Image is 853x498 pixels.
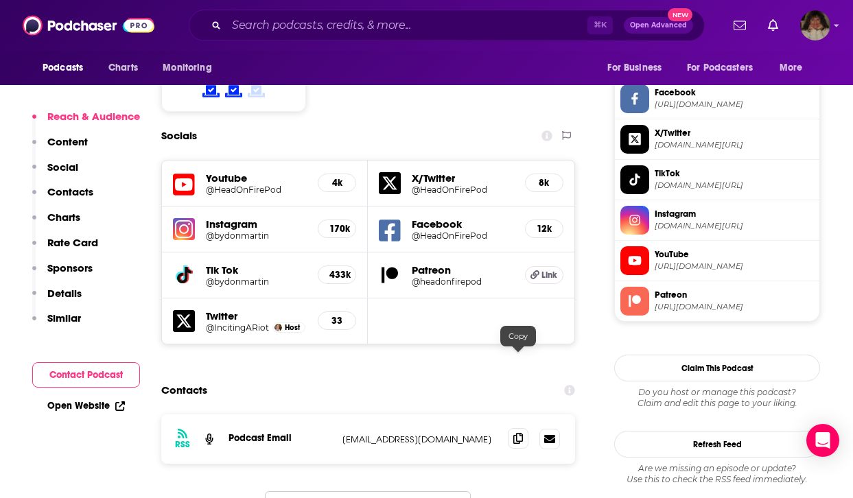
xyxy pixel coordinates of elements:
h5: Tik Tok [206,263,307,276]
button: Refresh Feed [614,431,820,458]
h2: Socials [161,123,197,149]
span: X/Twitter [655,127,814,139]
a: Show notifications dropdown [728,14,751,37]
a: @bydonmartin [206,230,307,241]
button: Similar [32,311,81,337]
p: Details [47,287,82,300]
a: Facebook[URL][DOMAIN_NAME] [620,84,814,113]
button: open menu [153,55,229,81]
span: New [668,8,692,21]
img: User Profile [800,10,830,40]
button: open menu [770,55,820,81]
span: Instagram [655,208,814,220]
span: TikTok [655,167,814,180]
p: Similar [47,311,81,324]
a: @HeadOnFirePod [412,230,513,241]
a: Charts [100,55,146,81]
a: Instagram[DOMAIN_NAME][URL] [620,206,814,235]
span: tiktok.com/@bydonmartin [655,180,814,191]
button: Charts [32,211,80,236]
input: Search podcasts, credits, & more... [226,14,587,36]
img: Fire Lyte [274,324,282,331]
span: For Podcasters [687,58,753,78]
button: open menu [33,55,101,81]
button: Sponsors [32,261,93,287]
span: Facebook [655,86,814,99]
p: Charts [47,211,80,224]
button: open menu [598,55,679,81]
a: @HeadOnFirePod [412,185,513,195]
p: [EMAIL_ADDRESS][DOMAIN_NAME] [342,434,497,445]
button: Reach & Audience [32,110,140,135]
h5: 8k [537,177,552,189]
button: Social [32,161,78,186]
p: Rate Card [47,236,98,249]
h2: Contacts [161,377,207,403]
a: @headonfirepod [412,276,513,287]
button: Details [32,287,82,312]
span: Monitoring [163,58,211,78]
a: @bydonmartin [206,276,307,287]
a: Show notifications dropdown [762,14,784,37]
div: Claim and edit this page to your liking. [614,387,820,409]
h5: 33 [329,315,344,327]
div: Open Intercom Messenger [806,424,839,457]
span: https://www.facebook.com/HeadOnFirePod [655,99,814,110]
p: Contacts [47,185,93,198]
h5: Twitter [206,309,307,322]
span: Charts [108,58,138,78]
span: Logged in as angelport [800,10,830,40]
button: Claim This Podcast [614,355,820,381]
h5: 4k [329,177,344,189]
p: Reach & Audience [47,110,140,123]
a: Link [525,266,563,284]
button: Open AdvancedNew [624,17,693,34]
span: ⌘ K [587,16,613,34]
span: Podcasts [43,58,83,78]
a: YouTube[URL][DOMAIN_NAME] [620,246,814,275]
p: Content [47,135,88,148]
img: Podchaser - Follow, Share and Rate Podcasts [23,12,154,38]
span: YouTube [655,248,814,261]
p: Social [47,161,78,174]
h5: Patreon [412,263,513,276]
div: Are we missing an episode or update? Use this to check the RSS feed immediately. [614,463,820,485]
span: https://www.patreon.com/headonfirepod [655,302,814,312]
a: X/Twitter[DOMAIN_NAME][URL] [620,125,814,154]
button: Contacts [32,185,93,211]
span: For Business [607,58,662,78]
h5: Facebook [412,217,513,230]
span: twitter.com/HeadOnFirePod [655,140,814,150]
button: Show profile menu [800,10,830,40]
a: Patreon[URL][DOMAIN_NAME] [620,287,814,316]
span: Link [541,270,557,281]
h5: Youtube [206,171,307,185]
button: Contact Podcast [32,362,140,388]
h5: 433k [329,269,344,281]
div: Copy [500,326,536,346]
a: @HeadOnFirePod [206,185,307,195]
h3: RSS [175,439,190,450]
a: @IncitingARiot [206,322,269,333]
h5: 170k [329,223,344,235]
h5: 12k [537,223,552,235]
span: Do you host or manage this podcast? [614,387,820,398]
a: TikTok[DOMAIN_NAME][URL] [620,165,814,194]
div: Search podcasts, credits, & more... [189,10,705,41]
span: Patreon [655,289,814,301]
h5: Instagram [206,217,307,230]
span: https://www.youtube.com/@HeadOnFirePod [655,261,814,272]
span: Open Advanced [630,22,687,29]
button: Content [32,135,88,161]
p: Sponsors [47,261,93,274]
img: iconImage [173,218,195,240]
h5: X/Twitter [412,171,513,185]
span: More [780,58,803,78]
a: Open Website [47,400,125,412]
